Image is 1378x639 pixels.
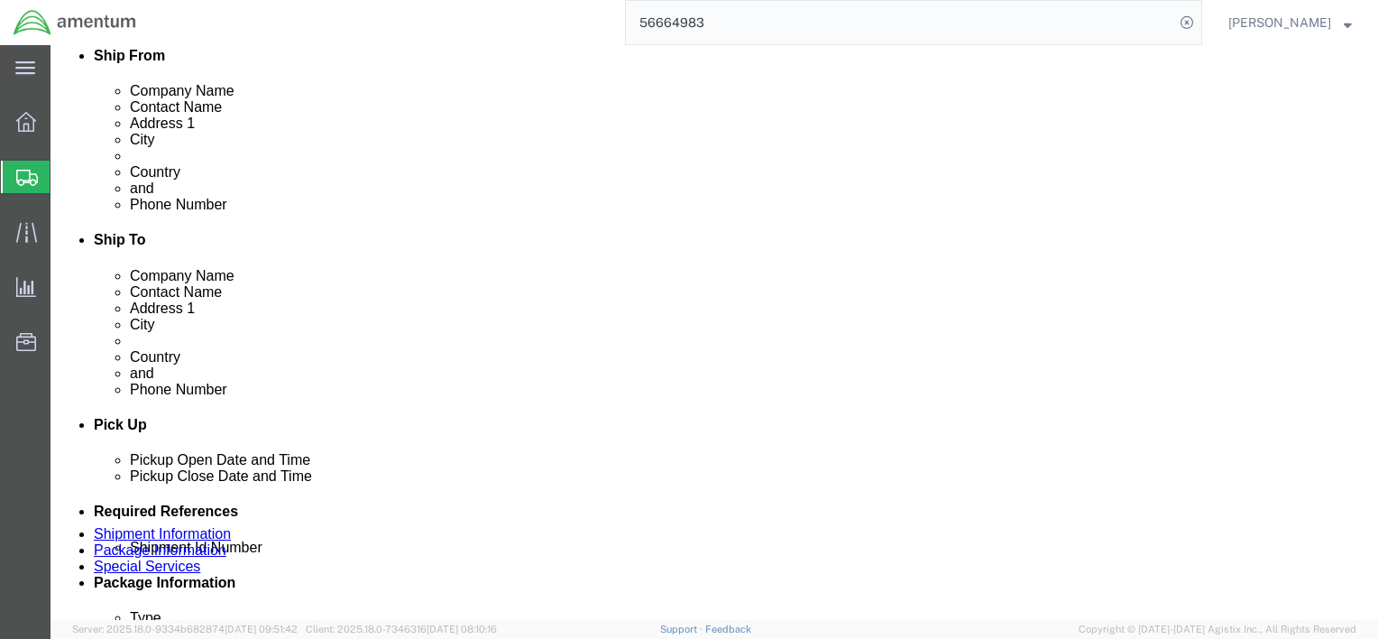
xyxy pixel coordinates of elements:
a: Support [660,624,705,634]
span: Copyright © [DATE]-[DATE] Agistix Inc., All Rights Reserved [1079,622,1356,637]
span: [DATE] 09:51:42 [225,624,298,634]
button: [PERSON_NAME] [1227,12,1353,33]
input: Search for shipment number, reference number [626,1,1174,44]
img: logo [13,9,137,36]
span: Server: 2025.18.0-9334b682874 [72,624,298,634]
span: [DATE] 08:10:16 [427,624,497,634]
span: Client: 2025.18.0-7346316 [306,624,497,634]
iframe: FS Legacy Container [51,45,1378,620]
span: Isabel Hermosillo [1228,13,1331,32]
a: Feedback [705,624,751,634]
